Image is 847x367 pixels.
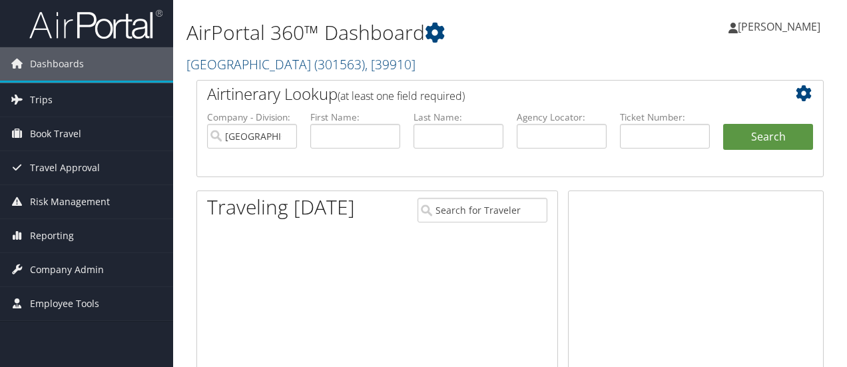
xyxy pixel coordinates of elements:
span: Risk Management [30,185,110,218]
h2: Airtinerary Lookup [207,83,761,105]
button: Search [723,124,813,151]
label: First Name: [310,111,400,124]
label: Agency Locator: [517,111,607,124]
a: [PERSON_NAME] [728,7,834,47]
span: Employee Tools [30,287,99,320]
span: Dashboards [30,47,84,81]
h1: AirPortal 360™ Dashboard [186,19,618,47]
h1: Traveling [DATE] [207,193,355,221]
span: [PERSON_NAME] [738,19,820,34]
span: Company Admin [30,253,104,286]
label: Last Name: [414,111,503,124]
span: Book Travel [30,117,81,151]
span: Reporting [30,219,74,252]
label: Company - Division: [207,111,297,124]
span: (at least one field required) [338,89,465,103]
img: airportal-logo.png [29,9,162,40]
label: Ticket Number: [620,111,710,124]
span: , [ 39910 ] [365,55,416,73]
span: ( 301563 ) [314,55,365,73]
a: [GEOGRAPHIC_DATA] [186,55,416,73]
span: Travel Approval [30,151,100,184]
input: Search for Traveler [418,198,548,222]
span: Trips [30,83,53,117]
